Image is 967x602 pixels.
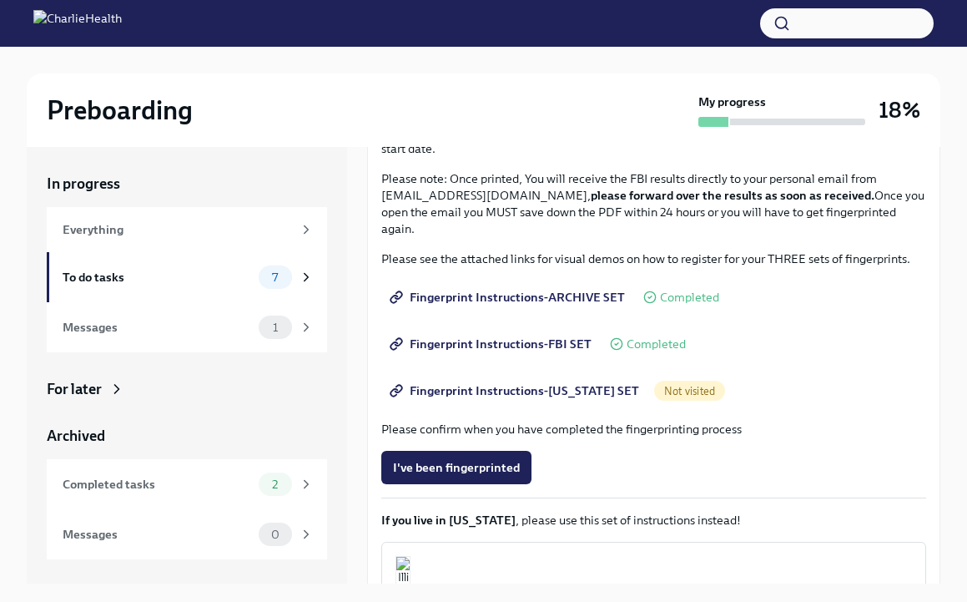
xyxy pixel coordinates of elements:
div: [US_STATE] Fingerprinting Instructions [424,580,912,600]
a: Fingerprint Instructions-ARCHIVE SET [381,281,637,314]
h3: 18% [879,95,920,125]
button: I've been fingerprinted [381,451,531,484]
span: Fingerprint Instructions-[US_STATE] SET [393,382,639,399]
div: Messages [63,525,252,544]
span: 0 [261,529,290,541]
p: Please see the attached links for visual demos on how to register for your THREE sets of fingerpr... [381,250,926,267]
img: CharlieHealth [33,10,122,37]
p: , please use this set of instructions instead! [381,512,926,529]
a: For later [47,379,327,399]
div: Messages [63,318,252,336]
h2: Preboarding [47,94,193,127]
span: Fingerprint Instructions-ARCHIVE SET [393,289,625,306]
a: Everything [47,207,327,252]
strong: My progress [698,94,766,110]
a: Archived [47,426,327,446]
span: Completed [660,291,719,304]
div: Everything [63,220,292,239]
p: Please confirm when you have completed the fingerprinting process [381,421,926,438]
span: Fingerprint Instructions-FBI SET [393,336,592,352]
strong: please forward over the results as soon as received. [591,188,874,203]
a: In progress [47,174,327,194]
div: To do tasks [63,268,252,286]
span: 1 [263,321,288,334]
a: Messages0 [47,509,327,559]
a: To do tasks7 [47,252,327,302]
div: Completed tasks [63,475,252,493]
p: Please note: Once printed, You will receive the FBI results directly to your personal email from ... [381,170,926,237]
strong: If you live in [US_STATE] [381,513,516,528]
span: 7 [262,271,288,284]
div: For later [47,379,102,399]
span: I've been fingerprinted [393,459,520,476]
a: Completed tasks2 [47,459,327,509]
a: Fingerprint Instructions-[US_STATE] SET [381,374,651,407]
a: Fingerprint Instructions-FBI SET [381,327,603,361]
span: Completed [627,338,686,351]
a: Messages1 [47,302,327,352]
span: 2 [262,478,288,491]
span: Not visited [654,385,725,397]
